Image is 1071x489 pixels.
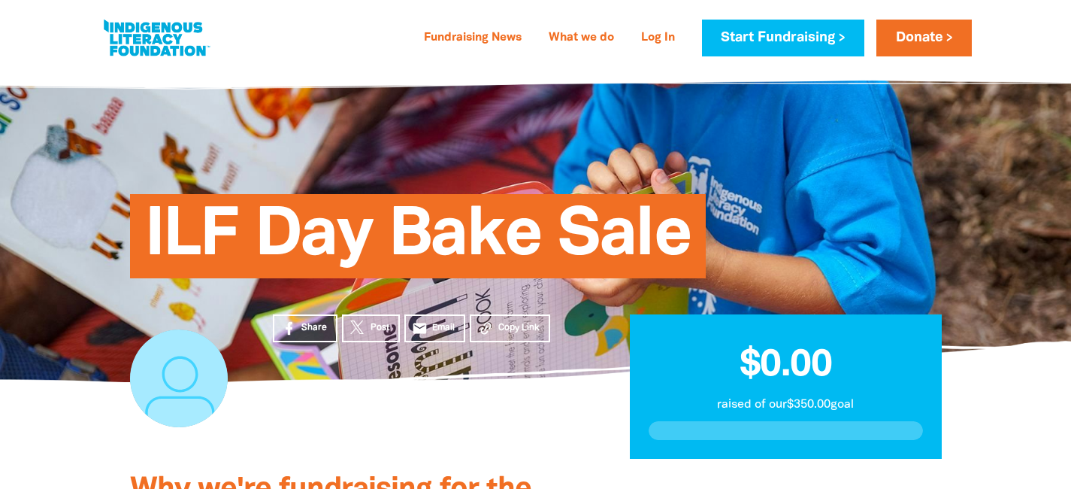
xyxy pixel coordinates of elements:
[470,314,550,342] button: Copy Link
[540,26,623,50] a: What we do
[342,314,400,342] a: Post
[301,321,327,335] span: Share
[498,321,540,335] span: Copy Link
[876,20,971,56] a: Donate
[702,20,864,56] a: Start Fundraising
[415,26,531,50] a: Fundraising News
[273,314,337,342] a: Share
[412,320,428,336] i: email
[371,321,389,335] span: Post
[432,321,455,335] span: Email
[649,396,923,414] p: raised of our $350.00 goal
[145,205,691,278] span: ILF Day Bake Sale
[632,26,684,50] a: Log In
[740,348,832,383] span: $0.00
[404,314,466,342] a: emailEmail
